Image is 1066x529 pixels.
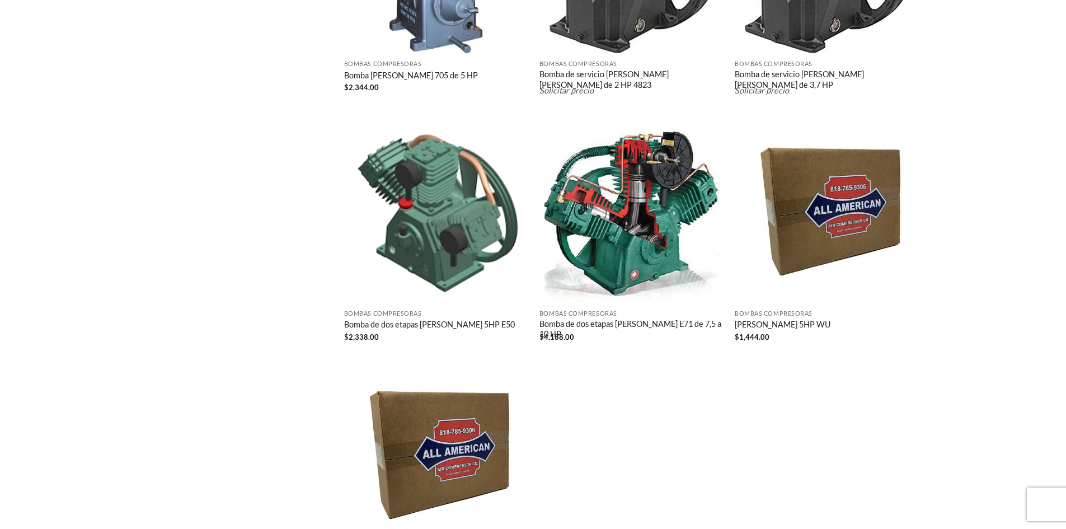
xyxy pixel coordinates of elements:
font: Bomba [PERSON_NAME] 705 de 5 HP [344,71,478,80]
font: Solicitar precio [539,86,594,95]
font: Bombas compresoras [539,60,617,67]
font: 2,344.00 [349,83,379,92]
font: Bomba de dos etapas [PERSON_NAME] 5HP E50 [344,320,515,329]
font: 2,338.00 [349,333,379,341]
font: $ [539,333,544,341]
a: Bomba de dos etapas [PERSON_NAME] E71 de 7,5 a 10 HP [539,319,724,341]
font: Bombas compresoras [344,310,422,317]
a: [PERSON_NAME] 5HP WU [735,320,831,332]
font: Bomba de servicio [PERSON_NAME] [PERSON_NAME] de 2 HP 4823 [539,69,669,90]
font: 4,188.00 [544,333,574,341]
font: Bombas compresoras [539,310,617,317]
a: Bomba de servicio [PERSON_NAME] [PERSON_NAME] de 3,7 HP [735,69,919,92]
img: Marcador de posición [735,119,919,304]
font: Solicitar precio [735,86,789,95]
font: Bombas compresoras [344,60,422,67]
font: [PERSON_NAME] 5HP WU [735,320,831,329]
font: Bomba de servicio [PERSON_NAME] [PERSON_NAME] de 3,7 HP [735,69,864,90]
img: Bomba de dos etapas Curtis E71 de 7,5 a 10 HP [539,119,724,304]
font: $ [735,333,739,341]
a: Bomba de dos etapas [PERSON_NAME] 5HP E50 [344,320,515,332]
font: 1,444.00 [739,333,769,341]
img: Bomba Curtis E50 [344,119,529,304]
font: Bombas compresoras [735,60,813,67]
a: Bomba de servicio [PERSON_NAME] [PERSON_NAME] de 2 HP 4823 [539,69,724,92]
font: Bomba de dos etapas [PERSON_NAME] E71 de 7,5 a 10 HP [539,319,721,339]
font: $ [344,83,349,92]
a: Bomba [PERSON_NAME] 705 de 5 HP [344,71,478,83]
font: Bombas compresoras [735,310,813,317]
font: $ [344,333,349,341]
